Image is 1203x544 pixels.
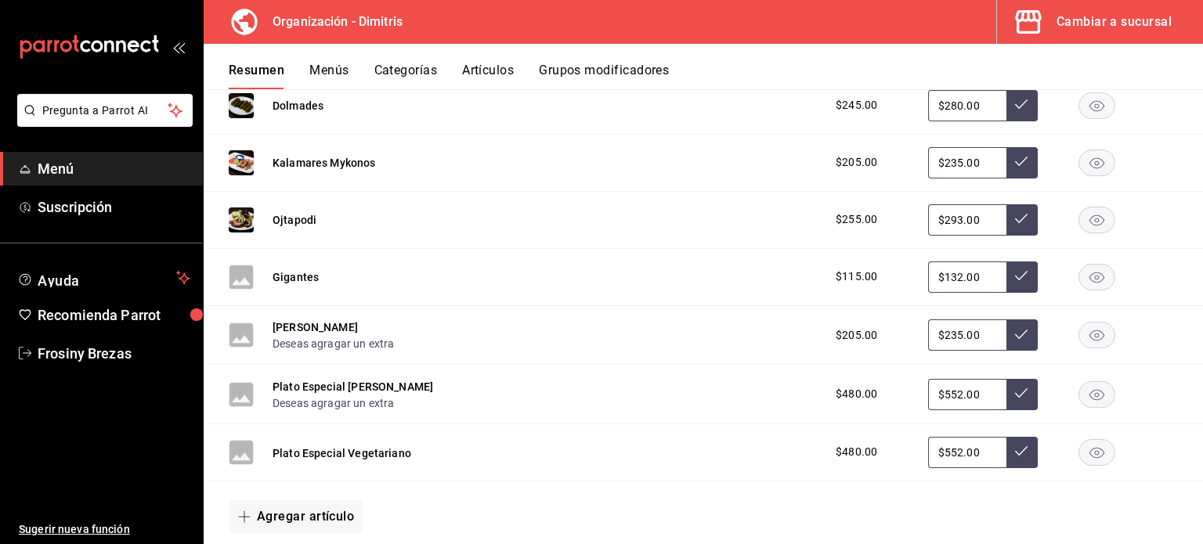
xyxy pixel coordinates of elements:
[229,63,1203,89] div: navigation tabs
[273,395,394,411] button: Deseas agragar un extra
[19,521,190,538] span: Sugerir nueva función
[539,63,669,89] button: Grupos modificadores
[229,63,284,89] button: Resumen
[273,379,433,394] button: Plato Especial [PERSON_NAME]
[273,336,394,351] button: Deseas agragar un extra
[273,155,376,171] button: Kalamares Mykonos
[38,343,190,364] span: Frosiny Brezas
[260,13,403,31] h3: Organización - Dimitris
[1057,11,1172,33] div: Cambiar a sucursal
[273,319,358,335] button: [PERSON_NAME]
[928,90,1006,121] input: Sin ajuste
[229,500,363,533] button: Agregar artículo
[38,304,190,326] span: Recomienda Parrot
[374,63,438,89] button: Categorías
[229,150,254,175] img: Preview
[273,212,316,228] button: Ojtapodi
[836,327,877,344] span: $205.00
[836,154,877,171] span: $205.00
[836,386,877,402] span: $480.00
[273,445,411,461] button: Plato Especial Vegetariano
[273,98,323,113] button: Dolmades
[928,379,1006,410] input: Sin ajuste
[229,207,254,232] img: Preview
[38,158,190,179] span: Menú
[309,63,349,89] button: Menús
[172,41,185,53] button: open_drawer_menu
[38,196,190,218] span: Suscripción
[836,97,877,113] span: $245.00
[836,268,877,285] span: $115.00
[462,63,514,89] button: Artículos
[928,319,1006,351] input: Sin ajuste
[42,103,168,119] span: Pregunta a Parrot AI
[17,94,193,127] button: Pregunta a Parrot AI
[928,437,1006,468] input: Sin ajuste
[229,93,254,118] img: Preview
[11,113,193,130] a: Pregunta a Parrot AI
[928,261,1006,293] input: Sin ajuste
[928,204,1006,236] input: Sin ajuste
[836,444,877,460] span: $480.00
[928,147,1006,178] input: Sin ajuste
[836,211,877,228] span: $255.00
[38,268,170,287] span: Ayuda
[273,269,319,285] button: Gigantes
